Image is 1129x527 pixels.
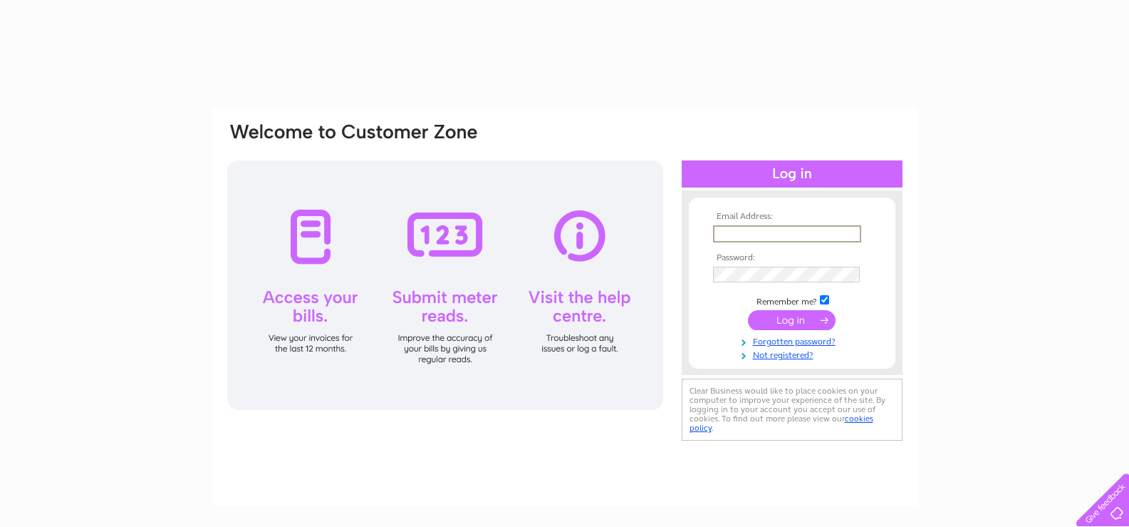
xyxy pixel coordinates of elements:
a: cookies policy [690,414,873,433]
th: Password: [709,253,875,263]
input: Submit [748,310,836,330]
div: Clear Business would like to place cookies on your computer to improve your experience of the sit... [682,379,902,441]
a: Forgotten password? [713,334,875,347]
th: Email Address: [709,212,875,222]
a: Not registered? [713,347,875,361]
td: Remember me? [709,293,875,307]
